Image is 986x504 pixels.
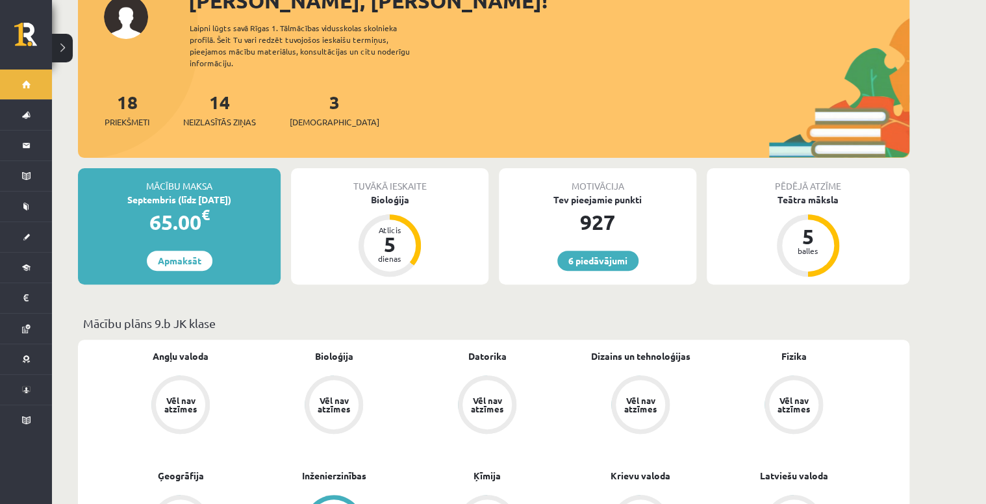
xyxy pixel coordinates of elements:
a: Bioloģija Atlicis 5 dienas [291,193,488,279]
a: Inženierzinības [302,469,366,483]
div: Septembris (līdz [DATE]) [78,193,281,207]
div: 927 [499,207,696,238]
a: 18Priekšmeti [105,90,149,129]
div: Vēl nav atzīmes [776,396,812,413]
div: Atlicis [370,226,409,234]
a: Vēl nav atzīmes [717,375,870,436]
a: 3[DEMOGRAPHIC_DATA] [290,90,379,129]
div: Vēl nav atzīmes [316,396,352,413]
a: Apmaksāt [147,251,212,271]
a: Vēl nav atzīmes [257,375,411,436]
div: balles [789,247,828,255]
p: Mācību plāns 9.b JK klase [83,314,904,332]
a: Bioloģija [315,349,353,363]
div: Bioloģija [291,193,488,207]
span: [DEMOGRAPHIC_DATA] [290,116,379,129]
div: Vēl nav atzīmes [622,396,659,413]
div: Teātra māksla [707,193,909,207]
a: 14Neizlasītās ziņas [183,90,256,129]
a: Ķīmija [474,469,501,483]
div: Tev pieejamie punkti [499,193,696,207]
a: Krievu valoda [611,469,670,483]
div: Motivācija [499,168,696,193]
span: Priekšmeti [105,116,149,129]
a: Teātra māksla 5 balles [707,193,909,279]
a: 6 piedāvājumi [557,251,638,271]
a: Vēl nav atzīmes [564,375,717,436]
div: Mācību maksa [78,168,281,193]
div: 5 [370,234,409,255]
div: Tuvākā ieskaite [291,168,488,193]
a: Rīgas 1. Tālmācības vidusskola [14,23,52,55]
div: Vēl nav atzīmes [469,396,505,413]
div: 5 [789,226,828,247]
a: Latviešu valoda [760,469,828,483]
a: Dizains un tehnoloģijas [591,349,690,363]
div: 65.00 [78,207,281,238]
a: Angļu valoda [153,349,209,363]
div: Pēdējā atzīme [707,168,909,193]
span: Neizlasītās ziņas [183,116,256,129]
div: Vēl nav atzīmes [162,396,199,413]
div: Laipni lūgts savā Rīgas 1. Tālmācības vidusskolas skolnieka profilā. Šeit Tu vari redzēt tuvojošo... [190,22,433,69]
a: Ģeogrāfija [158,469,204,483]
a: Vēl nav atzīmes [104,375,257,436]
a: Datorika [468,349,507,363]
span: € [201,205,210,224]
a: Vēl nav atzīmes [411,375,564,436]
div: dienas [370,255,409,262]
a: Fizika [781,349,807,363]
